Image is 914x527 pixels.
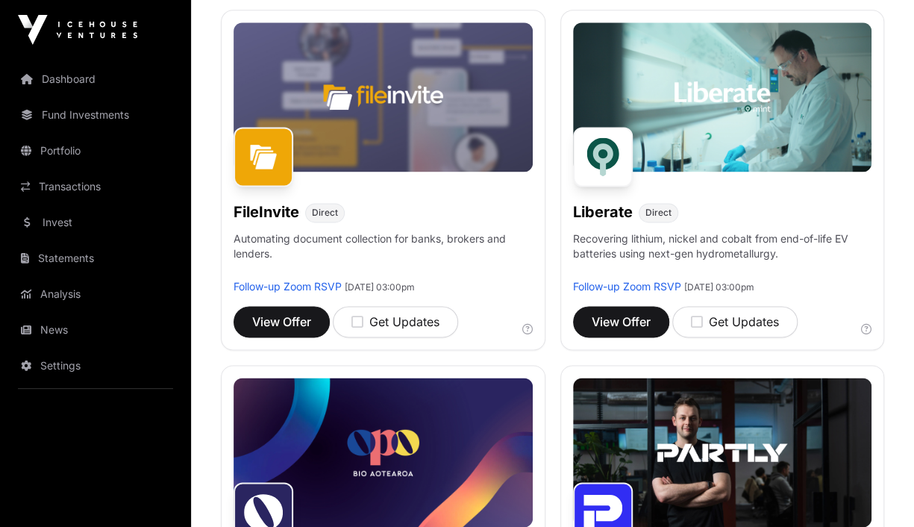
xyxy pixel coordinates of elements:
a: Invest [12,206,179,239]
img: Liberate-Banner.jpg [573,22,872,172]
iframe: Chat Widget [839,455,914,527]
img: Liberate [573,127,633,187]
span: Direct [312,207,338,219]
button: View Offer [573,306,669,337]
a: Settings [12,349,179,382]
a: News [12,314,179,346]
h1: FileInvite [234,202,299,222]
span: [DATE] 03:00pm [345,281,415,293]
h1: Liberate [573,202,633,222]
button: View Offer [234,306,330,337]
a: Statements [12,242,179,275]
p: Automating document collection for banks, brokers and lenders. [234,231,533,279]
div: Get Updates [691,313,779,331]
img: Partly-Banner.jpg [573,378,872,527]
span: View Offer [592,313,651,331]
button: Get Updates [672,306,798,337]
img: Opo-Bio-Banner.jpg [234,378,533,527]
div: Get Updates [351,313,439,331]
img: FileInvite [234,127,293,187]
button: Get Updates [333,306,458,337]
a: Analysis [12,278,179,311]
span: [DATE] 03:00pm [684,281,754,293]
span: Direct [645,207,672,219]
p: Recovering lithium, nickel and cobalt from end-of-life EV batteries using next-gen hydrometallurgy. [573,231,872,279]
a: Dashboard [12,63,179,96]
a: Fund Investments [12,99,179,131]
a: Portfolio [12,134,179,167]
img: Icehouse Ventures Logo [18,15,137,45]
img: File-Invite-Banner.jpg [234,22,533,172]
a: Follow-up Zoom RSVP [573,280,681,293]
span: View Offer [252,313,311,331]
a: Transactions [12,170,179,203]
a: Follow-up Zoom RSVP [234,280,342,293]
